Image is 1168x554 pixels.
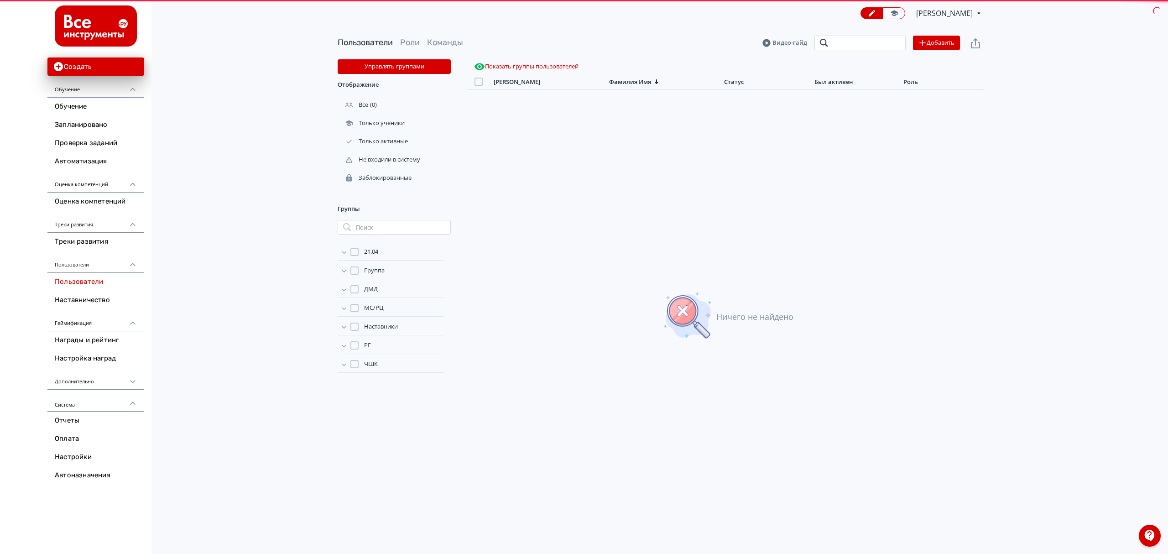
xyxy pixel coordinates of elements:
img: https://files.teachbase.ru/system/account/58008/logo/medium-5ae35628acea0f91897e3bd663f220f6.png [55,5,137,47]
span: ДМД [364,285,378,294]
div: Все [338,101,370,109]
a: Треки развития [47,233,144,251]
div: Только активные [338,137,410,146]
div: Дополнительно [47,368,144,390]
a: Запланировано [47,116,144,134]
div: Треки развития [47,211,144,233]
a: Наставничество [47,291,144,309]
button: Показать группы пользователей [472,59,580,74]
div: Не входили в систему [338,156,422,164]
a: Настройки [47,448,144,466]
a: Отчеты [47,412,144,430]
button: Управлять группами [338,59,451,74]
a: Пользователи [338,37,393,47]
div: Оценка компетенций [47,171,144,193]
div: Группы [338,198,451,220]
a: Автоназначения [47,466,144,485]
div: [PERSON_NAME] [494,78,540,86]
div: Заблокированные [338,174,413,182]
a: Оплата [47,430,144,448]
a: Переключиться в режим ученика [883,7,905,19]
div: Ничего не найдено [716,311,793,323]
div: Был активен [814,78,853,86]
div: Геймификация [47,309,144,331]
a: Роли [400,37,420,47]
svg: Экспорт пользователей файлом [970,38,981,49]
a: Команды [427,37,463,47]
span: Группа [364,266,385,275]
div: Статус [724,78,744,86]
div: Только ученики [338,119,407,127]
button: Добавить [913,36,960,50]
a: Награды и рейтинг [47,331,144,350]
div: Фамилия Имя [609,78,651,86]
span: Наставники [364,322,398,331]
span: ЧШК [364,360,378,369]
a: Настройка наград [47,350,144,368]
a: Обучение [47,98,144,116]
span: Илья Трухачев [916,8,974,19]
span: РГ [364,341,371,350]
div: (0) [338,96,451,114]
a: Оценка компетенций [47,193,144,211]
a: Проверка заданий [47,134,144,152]
a: Пользователи [47,273,144,291]
span: МС/РЦ [364,303,384,313]
div: Система [47,390,144,412]
div: Пользователи [47,251,144,273]
div: Роль [903,78,918,86]
span: 21.04 [364,247,378,256]
a: Автоматизация [47,152,144,171]
div: Отображение [338,74,451,96]
a: Видео-гайд [762,38,807,47]
button: Создать [47,57,144,76]
div: Обучение [47,76,144,98]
